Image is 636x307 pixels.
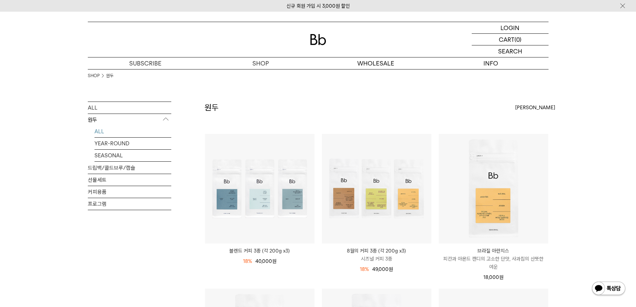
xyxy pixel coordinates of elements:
[94,150,171,161] a: SEASONAL
[205,247,314,255] a: 블렌드 커피 3종 (각 200g x3)
[205,134,314,244] img: 블렌드 커피 3종 (각 200g x3)
[88,72,99,79] a: SHOP
[318,57,433,69] p: WHOLESALE
[205,102,219,113] h2: 원두
[94,126,171,137] a: ALL
[88,186,171,198] a: 커피용품
[472,34,549,45] a: CART (0)
[389,266,393,272] span: 원
[310,34,326,45] img: 로고
[88,174,171,186] a: 선물세트
[591,281,626,297] img: 카카오톡 채널 1:1 채팅 버튼
[88,57,203,69] a: SUBSCRIBE
[88,114,171,126] p: 원두
[322,134,431,244] img: 8월의 커피 3종 (각 200g x3)
[322,247,431,263] a: 8월의 커피 3종 (각 200g x3) 시즈널 커피 3종
[500,22,519,33] p: LOGIN
[360,265,369,273] div: 18%
[203,57,318,69] a: SHOP
[255,258,276,264] span: 40,000
[439,247,548,271] a: 브라질 아란치스 피칸과 아몬드 캔디의 고소한 단맛, 사과칩의 산뜻한 여운
[472,22,549,34] a: LOGIN
[483,274,503,280] span: 18,000
[94,138,171,149] a: YEAR-ROUND
[88,102,171,114] a: ALL
[88,162,171,174] a: 드립백/콜드브루/캡슐
[286,3,350,9] a: 신규 회원 가입 시 3,000원 할인
[372,266,393,272] span: 49,000
[439,134,548,244] img: 브라질 아란치스
[272,258,276,264] span: 원
[322,247,431,255] p: 8월의 커피 3종 (각 200g x3)
[515,104,555,112] span: [PERSON_NAME]
[88,198,171,210] a: 프로그램
[439,255,548,271] p: 피칸과 아몬드 캔디의 고소한 단맛, 사과칩의 산뜻한 여운
[243,257,252,265] div: 18%
[106,72,114,79] a: 원두
[322,255,431,263] p: 시즈널 커피 3종
[439,247,548,255] p: 브라질 아란치스
[498,45,522,57] p: SEARCH
[499,34,514,45] p: CART
[514,34,521,45] p: (0)
[433,57,549,69] p: INFO
[499,274,503,280] span: 원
